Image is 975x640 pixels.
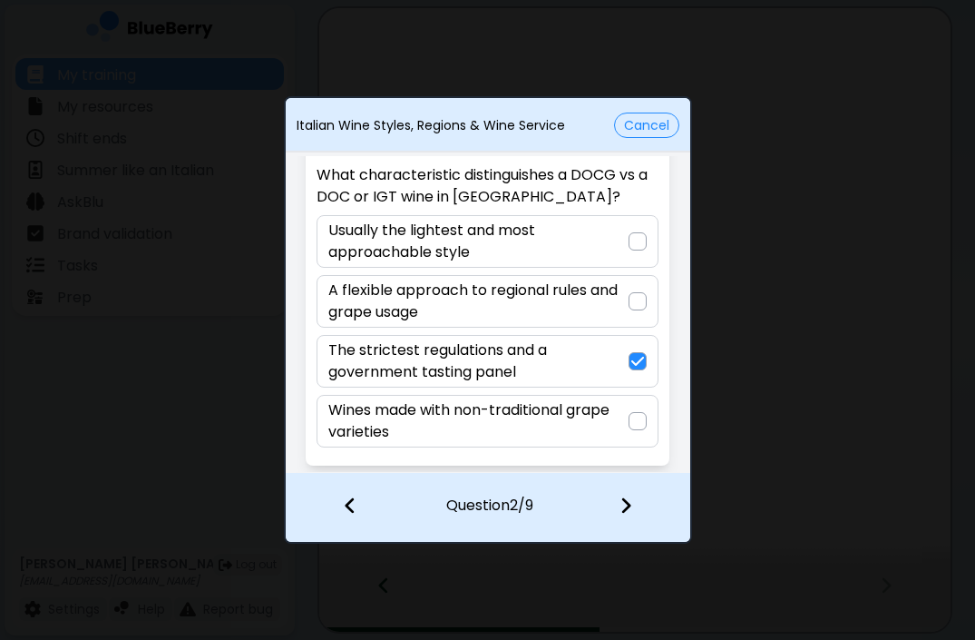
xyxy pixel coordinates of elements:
[631,354,644,369] img: check
[619,496,632,516] img: file icon
[446,473,533,517] p: Question 2 / 9
[344,496,356,516] img: file icon
[297,117,565,133] p: Italian Wine Styles, Regions & Wine Service
[328,220,629,263] p: Usually the lightest and most approachable style
[328,280,629,323] p: A flexible approach to regional rules and grape usage
[614,113,679,138] button: Cancel
[317,164,658,208] p: What characteristic distinguishes a DOCG vs a DOC or IGT wine in [GEOGRAPHIC_DATA]?
[328,399,629,443] p: Wines made with non-traditional grape varieties
[328,340,629,383] p: The strictest regulations and a government tasting panel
